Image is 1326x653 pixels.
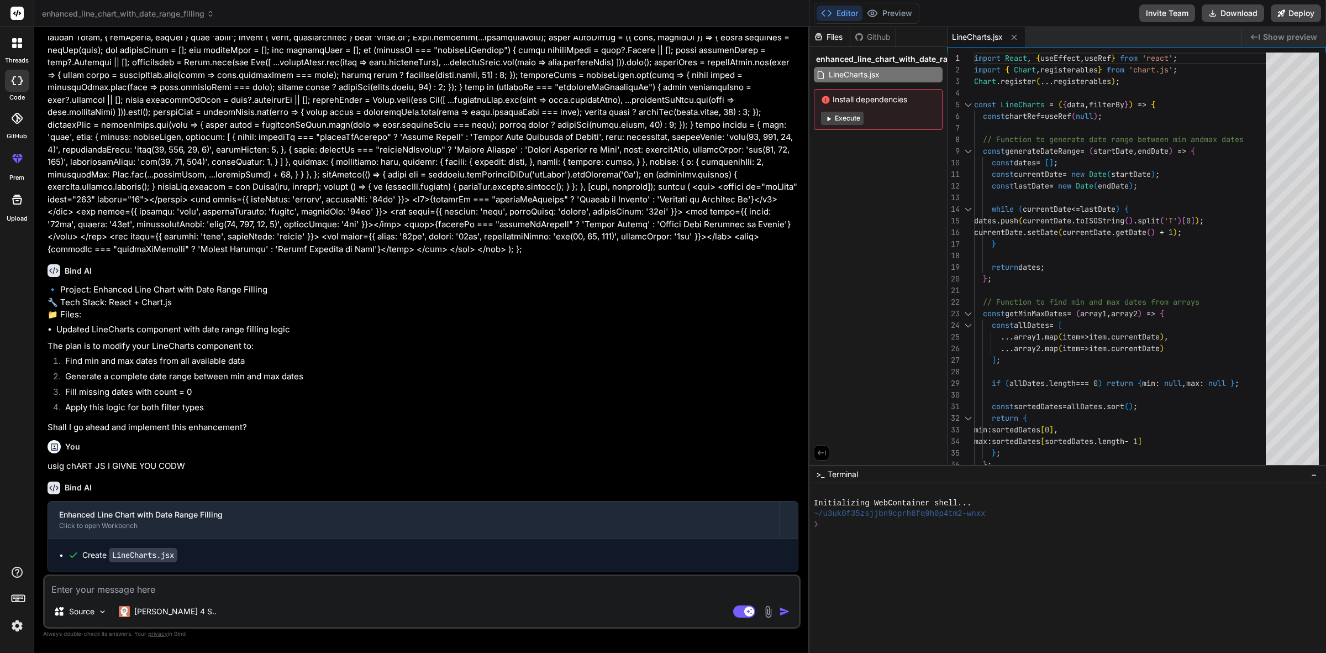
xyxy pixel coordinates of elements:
[1173,227,1177,237] span: )
[948,424,960,436] div: 33
[987,436,992,446] span: :
[1049,378,1076,388] span: length
[948,99,960,111] div: 5
[1160,227,1164,237] span: +
[1018,262,1040,272] span: dates
[974,53,1001,63] span: import
[1058,100,1062,109] span: (
[1230,378,1235,388] span: }
[1036,65,1040,75] span: ,
[1133,216,1138,226] span: .
[961,320,975,331] div: Click to collapse the range.
[48,284,798,321] p: 🔹 Project: Enhanced Line Chart with Date Range Filling 🔧 Tech Stack: React + Chart.js 📁 Files:
[1089,332,1107,342] span: item
[1164,378,1182,388] span: null
[1129,65,1173,75] span: 'chart.js'
[119,606,130,617] img: Claude 4 Sonnet
[1049,320,1054,330] span: =
[9,93,25,102] label: code
[1115,227,1146,237] span: getDate
[1160,309,1164,318] span: {
[816,54,987,65] span: enhanced_line_chart_with_date_range_filling
[948,343,960,354] div: 26
[1054,425,1058,435] span: ,
[1186,216,1191,226] span: 0
[1111,76,1115,86] span: )
[987,425,992,435] span: :
[1173,65,1177,75] span: ;
[1071,169,1085,179] span: new
[1115,204,1120,214] span: )
[983,297,1199,307] span: // Function to find min and max dates from arrays
[1014,158,1036,168] span: dates
[1142,378,1155,388] span: min
[1049,158,1054,168] span: ]
[983,111,1005,121] span: const
[1040,425,1045,435] span: [
[1199,216,1204,226] span: ;
[1182,216,1186,226] span: [
[1311,469,1317,480] span: −
[1040,76,1054,86] span: ...
[974,65,1001,75] span: import
[948,331,960,343] div: 25
[948,296,960,308] div: 22
[1107,65,1124,75] span: from
[1138,216,1160,226] span: split
[1089,169,1107,179] span: Date
[1089,343,1107,353] span: item
[992,425,1040,435] span: sortedDates
[1062,169,1067,179] span: =
[1089,100,1124,109] span: filterBy
[1195,216,1199,226] span: )
[1071,216,1076,226] span: .
[1045,343,1058,353] span: map
[1120,53,1138,63] span: from
[1076,309,1080,318] span: (
[948,308,960,320] div: 23
[1014,320,1049,330] span: allDates
[1124,204,1129,214] span: {
[1014,332,1040,342] span: array1
[948,76,960,87] div: 3
[1191,146,1195,156] span: {
[9,173,24,182] label: prem
[1005,309,1067,318] span: getMinMaxDates
[56,370,798,386] li: Generate a complete date range between min and max dates
[1111,309,1138,318] span: array2
[948,412,960,424] div: 32
[1045,111,1071,121] span: useRef
[1186,378,1199,388] span: max
[1111,53,1115,63] span: }
[992,262,1018,272] span: return
[948,192,960,203] div: 13
[1115,76,1120,86] span: ;
[1098,181,1129,191] span: endDate
[1054,158,1058,168] span: ;
[948,378,960,389] div: 29
[1098,378,1102,388] span: )
[948,134,960,145] div: 8
[779,606,790,617] img: icon
[1005,378,1009,388] span: (
[1133,181,1138,191] span: ;
[996,76,1001,86] span: .
[1177,146,1186,156] span: =>
[1018,216,1023,226] span: (
[948,169,960,180] div: 11
[948,157,960,169] div: 10
[1001,216,1018,226] span: push
[1001,332,1014,342] span: ...
[996,216,1001,226] span: .
[48,501,780,538] button: Enhanced Line Chart with Date Range FillingClick to open Workbench
[1085,53,1111,63] span: useRef
[1076,111,1093,121] span: null
[1098,65,1102,75] span: }
[1155,378,1160,388] span: :
[1076,181,1093,191] span: Date
[1080,146,1085,156] span: =
[1129,100,1133,109] span: )
[983,274,987,284] span: }
[1023,227,1027,237] span: .
[1235,378,1239,388] span: ;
